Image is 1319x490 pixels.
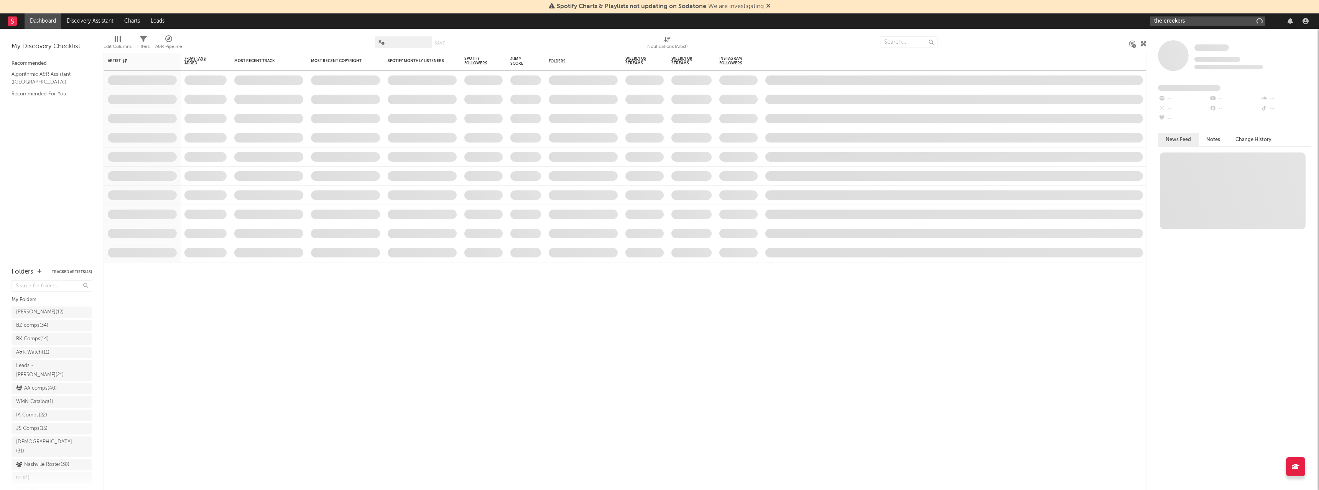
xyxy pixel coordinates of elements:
[12,396,92,408] a: WMN Catalog(1)
[16,460,69,469] div: Nashville Roster ( 38 )
[549,59,606,64] div: Folders
[184,56,215,66] span: 7-Day Fans Added
[12,459,92,470] a: Nashville Roster(38)
[25,13,61,29] a: Dashboard
[1158,85,1220,91] span: Fans Added by Platform
[137,42,150,51] div: Filters
[557,3,706,10] span: Spotify Charts & Playlists not updating on Sodatone
[12,59,92,68] div: Recommended
[12,295,92,305] div: My Folders
[16,397,53,406] div: WMN Catalog ( 1 )
[16,438,72,456] div: [DEMOGRAPHIC_DATA] ( 31 )
[155,42,182,51] div: A&R Pipeline
[61,13,119,29] a: Discovery Assistant
[766,3,771,10] span: Dismiss
[625,56,652,66] span: Weekly US Streams
[119,13,145,29] a: Charts
[16,334,49,344] div: RK Comps ( 14 )
[647,42,687,51] div: Notifications (Artist)
[435,41,445,45] button: Save
[1194,44,1229,52] a: Some Artist
[104,33,132,55] div: Edit Columns
[1150,16,1265,26] input: Search for artists
[155,33,182,55] div: A&R Pipeline
[464,56,491,66] div: Spotify Followers
[52,270,92,274] button: Tracked Artists(45)
[12,347,92,358] a: A&R Watch(11)
[1158,114,1209,124] div: --
[1209,94,1260,104] div: --
[12,306,92,318] a: [PERSON_NAME](12)
[1228,133,1279,146] button: Change History
[12,320,92,331] a: BZ comps(34)
[12,333,92,345] a: RK Comps(14)
[388,59,445,63] div: Spotify Monthly Listeners
[16,411,47,420] div: IA Comps ( 22 )
[16,474,30,483] div: test ( 1 )
[1158,94,1209,104] div: --
[12,90,84,98] a: Recommended For You
[145,13,170,29] a: Leads
[12,383,92,394] a: AA comps(40)
[137,33,150,55] div: Filters
[12,472,92,484] a: test(1)
[16,348,49,357] div: A&R Watch ( 11 )
[1194,44,1229,51] span: Some Artist
[108,59,165,63] div: Artist
[16,321,48,330] div: BZ comps ( 34 )
[234,59,292,63] div: Most Recent Track
[12,360,92,381] a: Leads - [PERSON_NAME](21)
[671,56,700,66] span: Weekly UK Streams
[1260,104,1311,114] div: --
[311,59,368,63] div: Most Recent Copyright
[12,267,33,277] div: Folders
[557,3,764,10] span: : We are investigating
[12,423,92,434] a: JS Comps(15)
[16,308,64,317] div: [PERSON_NAME] ( 12 )
[1194,57,1240,62] span: Tracking Since: [DATE]
[647,33,687,55] div: Notifications (Artist)
[1209,104,1260,114] div: --
[12,42,92,51] div: My Discovery Checklist
[104,42,132,51] div: Edit Columns
[12,436,92,457] a: [DEMOGRAPHIC_DATA](31)
[16,361,70,380] div: Leads - [PERSON_NAME] ( 21 )
[1199,133,1228,146] button: Notes
[510,57,530,66] div: Jump Score
[1158,133,1199,146] button: News Feed
[1194,65,1263,69] span: 0 fans last week
[16,424,48,433] div: JS Comps ( 15 )
[12,410,92,421] a: IA Comps(22)
[1260,94,1311,104] div: --
[12,280,92,292] input: Search for folders...
[12,70,84,86] a: Algorithmic A&R Assistant ([GEOGRAPHIC_DATA])
[719,56,746,66] div: Instagram Followers
[1158,104,1209,114] div: --
[880,36,937,48] input: Search...
[16,384,57,393] div: AA comps ( 40 )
